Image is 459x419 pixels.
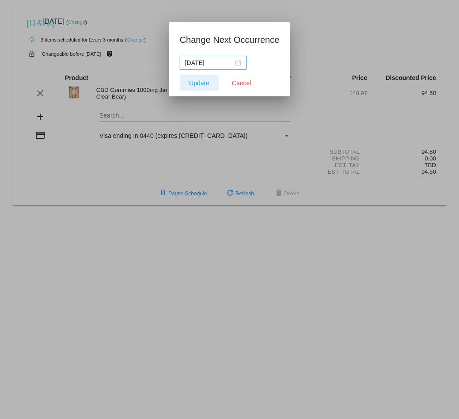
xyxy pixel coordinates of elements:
[180,75,219,91] button: Update
[222,75,261,91] button: Close dialog
[189,80,209,87] span: Update
[232,80,251,87] span: Cancel
[180,33,280,47] h1: Change Next Occurrence
[185,58,233,68] input: Select date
